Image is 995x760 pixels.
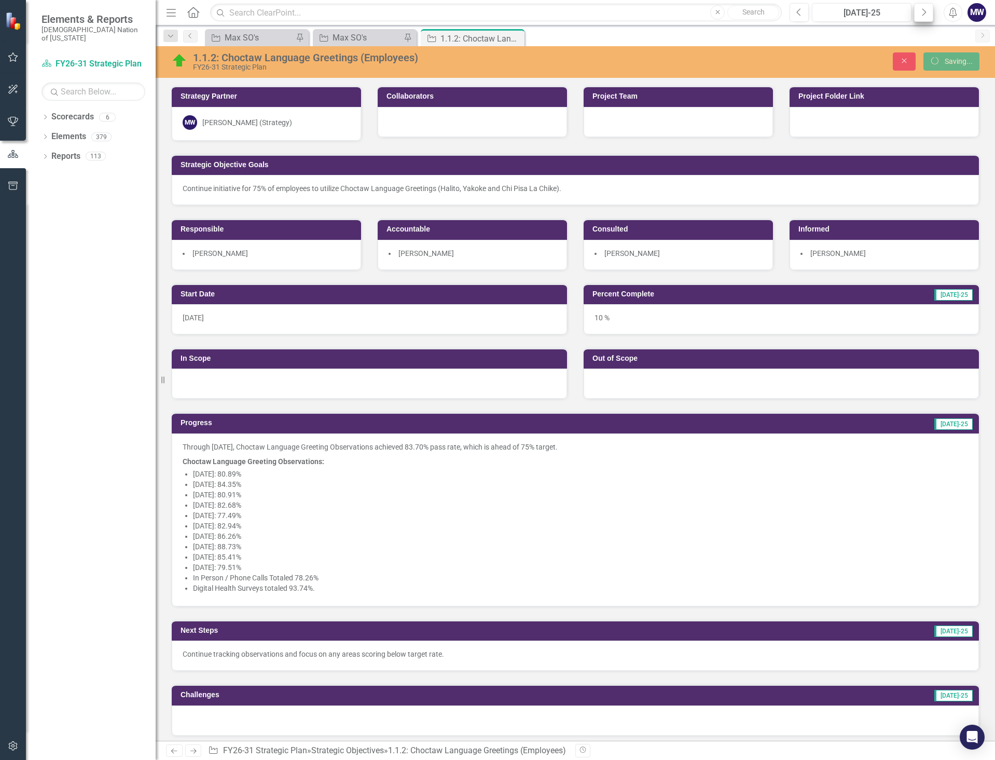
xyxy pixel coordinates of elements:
[225,31,293,44] div: Max SO's
[181,419,533,427] h3: Progress
[183,183,968,194] p: Continue initiative for 75% of employees to utilize Choctaw Language Greetings (Halito, Yakoke an...
[193,562,968,573] li: [DATE]: 79.51%
[193,573,968,583] li: In Person / Phone Calls Totaled 78.26%
[193,52,625,63] div: 1.1.2: Choctaw Language Greetings (Employees)
[386,225,562,233] h3: Accountable
[193,531,968,541] li: [DATE]: 86.26%
[193,469,968,479] li: [DATE]: 80.89%
[440,32,522,45] div: 1.1.2: Choctaw Language Greetings (Employees)
[742,8,765,16] span: Search
[193,510,968,521] li: [DATE]: 77.49%
[193,500,968,510] li: [DATE]: 82.68%
[592,355,974,362] h3: Out of Scope
[181,627,568,634] h3: Next Steps
[208,745,568,757] div: » »
[193,541,968,552] li: [DATE]: 88.73%
[388,745,566,755] div: 1.1.2: Choctaw Language Greetings (Employees)
[193,521,968,531] li: [DATE]: 82.94%
[592,225,768,233] h3: Consulted
[183,115,197,130] div: MW
[193,583,968,593] li: Digital Health Surveys totaled 93.74%.
[51,151,80,162] a: Reports
[181,161,974,169] h3: Strategic Objective Goals
[181,290,562,298] h3: Start Date
[934,418,973,430] span: [DATE]-25
[810,249,866,257] span: [PERSON_NAME]
[592,290,825,298] h3: Percent Complete
[193,63,625,71] div: FY26-31 Strategic Plan
[181,691,574,699] h3: Challenges
[193,479,968,490] li: [DATE]: 84.35%
[86,152,106,161] div: 113
[193,552,968,562] li: [DATE]: 85.41%
[812,3,911,22] button: [DATE]-25
[727,5,779,20] button: Search
[51,111,94,123] a: Scorecards
[42,25,145,43] small: [DEMOGRAPHIC_DATA] Nation of [US_STATE]
[968,3,986,22] button: MW
[960,725,985,750] div: Open Intercom Messenger
[183,314,204,322] span: [DATE]
[584,304,979,334] div: 10 %
[398,249,454,257] span: [PERSON_NAME]
[181,225,356,233] h3: Responsible
[798,225,974,233] h3: Informed
[604,249,660,257] span: [PERSON_NAME]
[171,52,188,69] img: On Target
[816,7,908,19] div: [DATE]-25
[592,92,768,100] h3: Project Team
[181,355,562,362] h3: In Scope
[91,132,112,141] div: 379
[223,745,307,755] a: FY26-31 Strategic Plan
[311,745,384,755] a: Strategic Objectives
[183,442,968,454] p: Through [DATE], Choctaw Language Greeting Observations achieved 83.70% pass rate, which is ahead ...
[192,249,248,257] span: [PERSON_NAME]
[934,289,973,301] span: [DATE]-25
[315,31,401,44] a: Max SO's
[210,4,782,22] input: Search ClearPoint...
[5,12,23,30] img: ClearPoint Strategy
[333,31,401,44] div: Max SO's
[42,58,145,70] a: FY26-31 Strategic Plan
[183,457,324,466] strong: Choctaw Language Greeting Observations:
[193,490,968,500] li: [DATE]: 80.91%
[183,649,968,659] p: Continue tracking observations and focus on any areas scoring below target rate.
[923,52,979,71] button: Saving...
[208,31,293,44] a: Max SO's
[181,92,356,100] h3: Strategy Partner
[934,690,973,701] span: [DATE]-25
[202,117,292,128] div: [PERSON_NAME] (Strategy)
[51,131,86,143] a: Elements
[42,83,145,101] input: Search Below...
[934,626,973,637] span: [DATE]-25
[99,113,116,121] div: 6
[798,92,974,100] h3: Project Folder Link
[42,13,145,25] span: Elements & Reports
[386,92,562,100] h3: Collaborators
